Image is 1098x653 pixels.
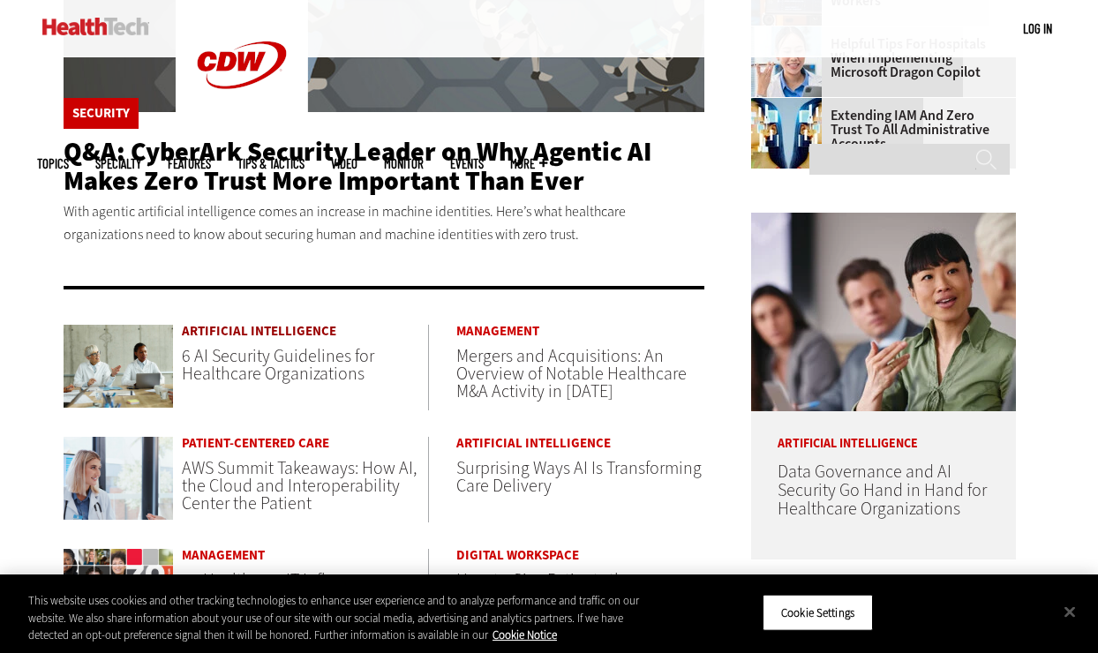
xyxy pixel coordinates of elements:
span: Specialty [95,157,141,170]
span: More [510,157,547,170]
a: Management [456,325,703,338]
a: Log in [1023,20,1052,36]
a: 6 AI Security Guidelines for Healthcare Organizations [182,344,374,386]
img: Home [42,18,149,35]
a: AWS Summit Takeaways: How AI, the Cloud and Interoperability Center the Patient [182,456,417,515]
a: 30 Healthcare IT Influencers Worth a Follow in [DATE] [182,568,383,610]
a: Features [168,157,211,170]
img: Doctors meeting in the office [64,325,173,408]
a: Artificial Intelligence [182,325,428,338]
span: Topics [37,157,69,170]
div: User menu [1023,19,1052,38]
a: CDW [176,116,308,135]
a: Surprising Ways AI Is Transforming Care Delivery [456,456,702,498]
button: Cookie Settings [763,594,873,631]
a: Management [182,549,428,562]
p: Artificial Intelligence [751,411,1016,450]
a: Video [331,157,357,170]
a: Artificial Intelligence [456,437,703,450]
a: Data Governance and AI Security Go Hand in Hand for Healthcare Organizations [778,460,987,521]
a: Patient-Centered Care [182,437,428,450]
img: collage of influencers [64,549,173,632]
button: Close [1050,592,1089,631]
a: How to Give Patients the Experience They Want Through the Contact Center [456,568,681,627]
a: Mergers and Acquisitions: An Overview of Notable Healthcare M&A Activity in [DATE] [456,344,687,403]
p: With agentic artificial intelligence comes an increase in machine identities. Here’s what healthc... [64,200,704,245]
a: Events [450,157,484,170]
a: Tips & Tactics [237,157,305,170]
img: woman discusses data governance [751,213,1016,411]
a: Digital Workspace [456,549,703,562]
div: This website uses cookies and other tracking technologies to enhance user experience and to analy... [28,592,658,644]
img: Doctors discussing data in a meeting [64,437,173,520]
a: More information about your privacy [493,627,557,642]
a: MonITor [384,157,424,170]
